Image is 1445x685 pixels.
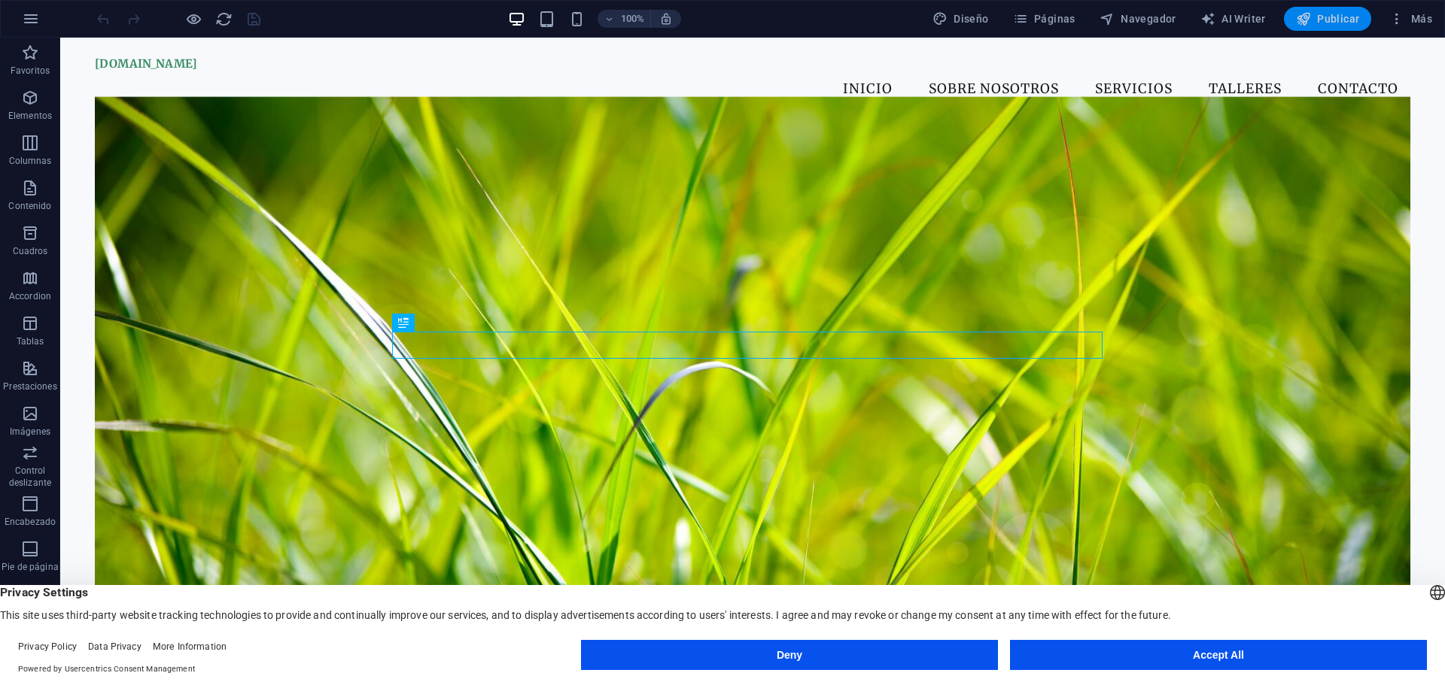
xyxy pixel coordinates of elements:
p: Imágenes [10,426,50,438]
p: Pie de página [2,561,58,573]
span: Más [1389,11,1432,26]
p: Favoritos [11,65,50,77]
p: Contenido [8,200,51,212]
iframe: To enrich screen reader interactions, please activate Accessibility in Grammarly extension settings [60,38,1445,661]
p: Columnas [9,155,52,167]
p: Prestaciones [3,380,56,393]
p: Elementos [8,110,52,122]
p: Tablas [17,335,44,347]
p: Encabezado [5,516,56,528]
p: Cuadros [13,245,48,257]
button: Más [1383,7,1438,31]
p: Accordion [9,290,51,302]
